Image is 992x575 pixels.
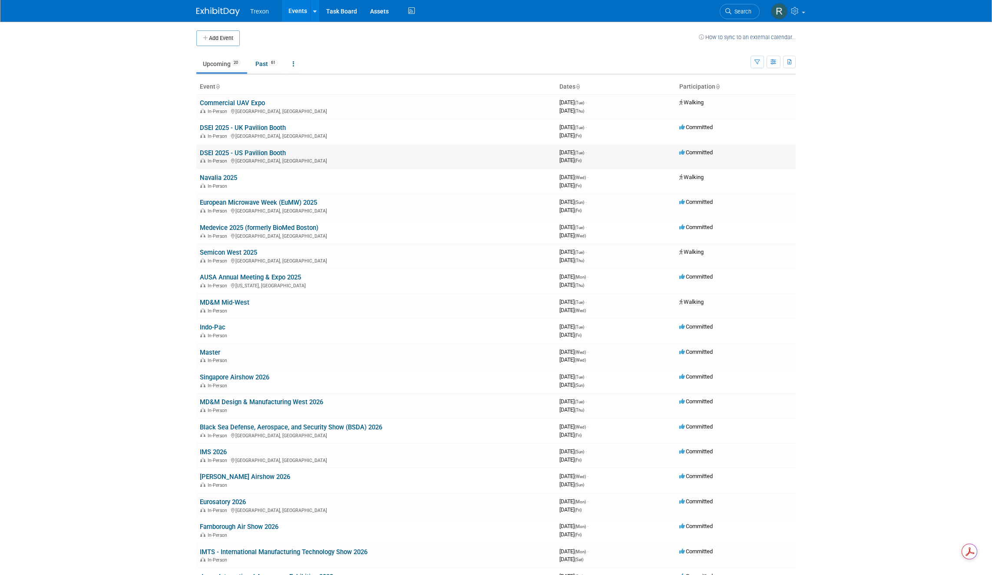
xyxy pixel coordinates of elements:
span: (Sat) [575,557,583,562]
span: Committed [679,199,713,205]
span: [DATE] [559,332,582,338]
img: In-Person Event [200,158,205,163]
span: [DATE] [559,224,587,230]
span: In-Person [208,383,230,389]
img: In-Person Event [200,383,205,387]
span: (Mon) [575,275,586,279]
img: In-Person Event [200,532,205,537]
span: In-Person [208,508,230,513]
span: Search [731,8,751,15]
span: In-Person [208,233,230,239]
span: (Wed) [575,233,586,238]
img: In-Person Event [200,433,205,437]
span: (Fri) [575,158,582,163]
span: [DATE] [559,157,582,163]
span: Trexon [250,8,269,15]
span: [DATE] [559,232,586,239]
span: [DATE] [559,373,587,380]
span: In-Person [208,333,230,339]
a: European Microwave Week (EuMW) 2025 [200,199,317,206]
span: (Thu) [575,408,584,412]
span: [DATE] [559,506,582,513]
span: In-Person [208,283,230,289]
span: - [587,174,589,180]
span: - [585,124,587,130]
div: [GEOGRAPHIC_DATA], [GEOGRAPHIC_DATA] [200,257,552,264]
div: [GEOGRAPHIC_DATA], [GEOGRAPHIC_DATA] [200,207,552,214]
span: In-Person [208,258,230,264]
a: How to sync to an external calendar... [699,34,796,40]
span: (Fri) [575,133,582,138]
span: In-Person [208,109,230,114]
span: - [587,498,589,505]
span: (Fri) [575,508,582,512]
span: - [585,398,587,405]
span: [DATE] [559,249,587,255]
span: [DATE] [559,132,582,139]
span: (Fri) [575,183,582,188]
a: Commercial UAV Expo [200,99,265,107]
a: Singapore Airshow 2026 [200,373,269,381]
span: - [585,373,587,380]
span: [DATE] [559,423,589,430]
span: - [587,423,589,430]
img: In-Person Event [200,258,205,263]
a: Navalia 2025 [200,174,237,182]
span: (Wed) [575,350,586,355]
span: [DATE] [559,149,587,156]
div: [US_STATE], [GEOGRAPHIC_DATA] [200,282,552,289]
span: Walking [679,249,704,255]
span: Committed [679,448,713,455]
span: - [585,199,587,205]
span: Committed [679,523,713,529]
span: Committed [679,349,713,355]
th: Participation [676,80,796,94]
a: DSEI 2025 - US Pavilion Booth [200,149,286,157]
a: Sort by Event Name [215,83,220,90]
span: (Fri) [575,433,582,438]
a: MD&M Mid-West [200,299,249,306]
img: In-Person Event [200,358,205,362]
span: (Fri) [575,333,582,338]
span: - [587,473,589,479]
span: In-Person [208,133,230,139]
span: (Thu) [575,109,584,113]
a: Eurosatory 2026 [200,498,246,506]
span: [DATE] [559,307,586,313]
span: [DATE] [559,323,587,330]
span: (Wed) [575,474,586,479]
span: (Wed) [575,308,586,313]
span: - [585,99,587,106]
span: Committed [679,548,713,555]
span: [DATE] [559,257,584,263]
img: In-Person Event [200,283,205,287]
span: [DATE] [559,448,587,455]
span: Walking [679,174,704,180]
span: Committed [679,373,713,380]
span: - [585,299,587,305]
img: Ryan Flores [771,3,787,20]
a: Black Sea Defense, Aerospace, and Security Show (BSDA) 2026 [200,423,382,431]
span: (Sun) [575,200,584,205]
img: In-Person Event [200,208,205,213]
span: In-Person [208,482,230,488]
a: Past61 [249,56,284,72]
span: (Tue) [575,300,584,305]
img: In-Person Event [200,458,205,462]
span: - [587,548,589,555]
span: (Fri) [575,208,582,213]
span: [DATE] [559,199,587,205]
span: - [587,349,589,355]
span: [DATE] [559,349,589,355]
div: [GEOGRAPHIC_DATA], [GEOGRAPHIC_DATA] [200,232,552,239]
a: Sort by Participation Type [715,83,720,90]
span: Committed [679,224,713,230]
span: Committed [679,398,713,405]
span: - [585,249,587,255]
span: Walking [679,99,704,106]
span: (Thu) [575,283,584,288]
span: [DATE] [559,432,582,438]
button: Add Event [196,30,240,46]
span: [DATE] [559,473,589,479]
span: - [585,323,587,330]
